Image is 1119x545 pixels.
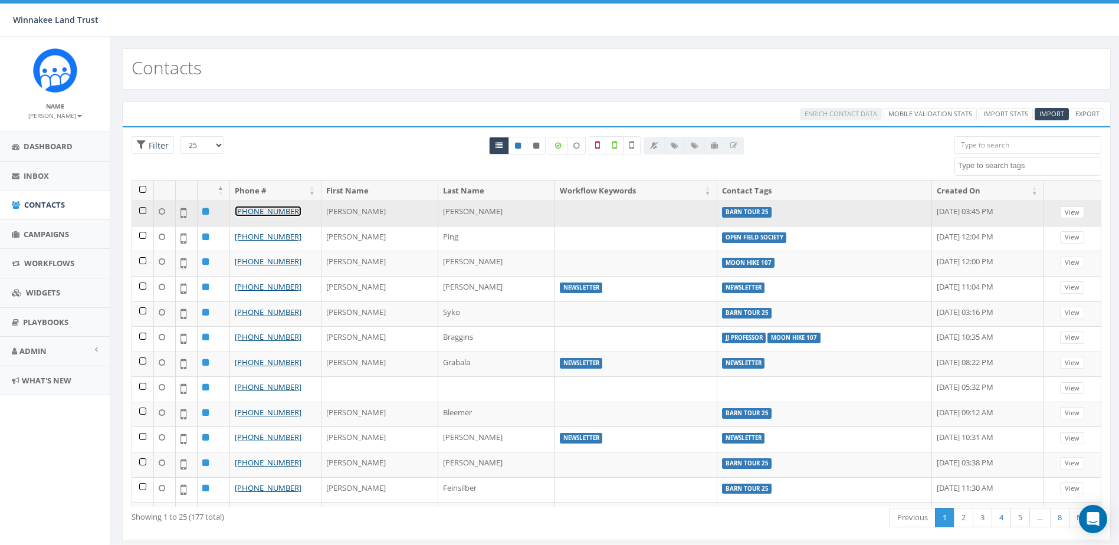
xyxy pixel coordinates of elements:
[722,258,775,268] label: Moon Hike 107
[932,352,1043,377] td: [DATE] 08:22 PM
[527,137,546,155] a: Opted Out
[1079,505,1107,533] div: Open Intercom Messenger
[438,426,555,452] td: [PERSON_NAME]
[489,137,509,155] a: All contacts
[235,357,301,367] a: [PHONE_NUMBER]
[932,402,1043,427] td: [DATE] 09:12 AM
[24,258,74,268] span: Workflows
[24,170,49,181] span: Inbox
[28,110,82,120] a: [PERSON_NAME]
[722,283,765,293] label: Newsletter
[722,207,772,218] label: Barn Tour 25
[954,136,1101,154] input: Type to search
[235,432,301,442] a: [PHONE_NUMBER]
[767,333,821,343] label: Moon Hike 107
[321,352,438,377] td: [PERSON_NAME]
[722,433,765,444] label: Newsletter
[1071,108,1104,120] a: Export
[24,199,65,210] span: Contacts
[722,484,772,494] label: Barn Tour 25
[1060,281,1084,294] a: View
[1060,482,1084,495] a: View
[589,136,606,155] label: Not a Mobile
[321,502,438,527] td: [PERSON_NAME]
[958,160,1101,171] textarea: Search
[132,507,526,523] div: Showing 1 to 25 (177 total)
[23,317,68,327] span: Playbooks
[1050,508,1069,527] a: 8
[515,142,521,149] i: This phone number is subscribed and will receive texts.
[438,301,555,327] td: Syko
[884,108,977,120] a: Mobile Validation Stats
[932,426,1043,452] td: [DATE] 10:31 AM
[24,141,73,152] span: Dashboard
[24,229,69,239] span: Campaigns
[979,108,1033,120] a: Import Stats
[438,402,555,427] td: Bleemer
[1060,231,1084,244] a: View
[722,232,787,243] label: Open Field Society
[321,180,438,201] th: First Name
[623,136,641,155] label: Not Validated
[1035,108,1069,120] a: Import
[235,206,301,216] a: [PHONE_NUMBER]
[321,276,438,301] td: [PERSON_NAME]
[567,137,586,155] label: Data not Enriched
[1039,109,1064,118] span: Import
[555,180,717,201] th: Workflow Keywords: activate to sort column ascending
[235,256,301,267] a: [PHONE_NUMBER]
[932,180,1043,201] th: Created On: activate to sort column ascending
[932,376,1043,402] td: [DATE] 05:32 PM
[932,251,1043,276] td: [DATE] 12:00 PM
[321,201,438,226] td: [PERSON_NAME]
[1060,432,1084,445] a: View
[722,308,772,319] label: Barn Tour 25
[438,452,555,477] td: [PERSON_NAME]
[235,307,301,317] a: [PHONE_NUMBER]
[235,482,301,493] a: [PHONE_NUMBER]
[146,140,169,151] span: Filter
[19,346,47,356] span: Admin
[235,281,301,292] a: [PHONE_NUMBER]
[722,358,765,369] label: Newsletter
[321,226,438,251] td: [PERSON_NAME]
[321,426,438,452] td: [PERSON_NAME]
[28,111,82,120] small: [PERSON_NAME]
[932,276,1043,301] td: [DATE] 11:04 PM
[560,283,603,293] label: Newsletter
[438,276,555,301] td: [PERSON_NAME]
[22,375,71,386] span: What's New
[722,333,766,343] label: JJ Professor
[33,48,77,93] img: Rally_Corp_Icon.png
[935,508,954,527] a: 1
[438,180,555,201] th: Last Name
[1010,508,1030,527] a: 5
[932,452,1043,477] td: [DATE] 03:38 PM
[890,508,936,527] a: Previous
[992,508,1011,527] a: 4
[973,508,992,527] a: 3
[230,180,321,201] th: Phone #: activate to sort column ascending
[1069,508,1101,527] a: Next
[1060,357,1084,369] a: View
[13,14,99,25] span: Winnakee Land Trust
[46,102,64,110] small: Name
[438,251,555,276] td: [PERSON_NAME]
[1060,407,1084,419] a: View
[235,407,301,418] a: [PHONE_NUMBER]
[235,457,301,468] a: [PHONE_NUMBER]
[321,402,438,427] td: [PERSON_NAME]
[438,226,555,251] td: Ping
[438,502,555,527] td: Tadikonda
[1029,508,1051,527] a: …
[438,352,555,377] td: Grabala
[533,142,539,149] i: This phone number is unsubscribed and has opted-out of all texts.
[26,287,60,298] span: Widgets
[1060,382,1084,395] a: View
[606,136,624,155] label: Validated
[321,326,438,352] td: [PERSON_NAME]
[1039,109,1064,118] span: CSV files only
[438,326,555,352] td: Braggins
[321,251,438,276] td: [PERSON_NAME]
[932,201,1043,226] td: [DATE] 03:45 PM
